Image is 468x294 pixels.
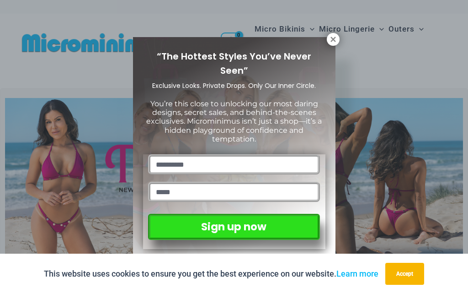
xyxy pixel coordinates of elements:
button: Sign up now [148,214,319,240]
button: Accept [385,263,424,285]
span: “The Hottest Styles You’ve Never Seen” [157,50,311,77]
a: Learn more [336,269,378,278]
span: Exclusive Looks. Private Drops. Only Our Inner Circle. [152,81,316,90]
p: This website uses cookies to ensure you get the best experience on our website. [44,267,378,281]
button: Close [327,33,340,46]
span: You’re this close to unlocking our most daring designs, secret sales, and behind-the-scenes exclu... [146,99,322,143]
